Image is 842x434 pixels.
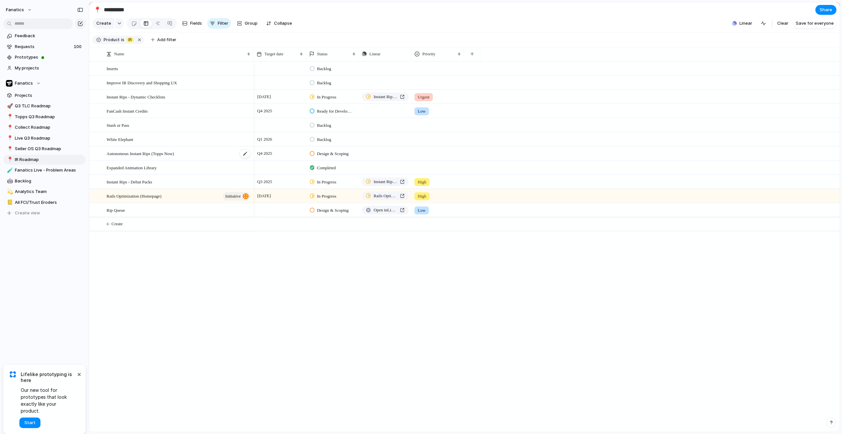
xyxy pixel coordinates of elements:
span: Backlog [15,178,83,184]
a: 🧪Fanatics Live - Problem Areas [3,165,86,175]
button: 🧪 [6,167,12,174]
button: 🤖 [6,178,12,184]
span: Fanatics [15,80,33,87]
button: Start [19,418,40,428]
span: Share [820,7,832,13]
span: Feedback [15,33,83,39]
button: Create view [3,208,86,218]
button: Create [92,18,114,29]
span: Backlog [317,122,331,129]
button: 💫 [6,188,12,195]
span: Product [104,37,120,43]
span: FanCash Instant Credits [107,107,148,115]
span: Improve IR Discovery and Shopping UX [107,79,177,86]
div: 📒 [7,199,12,206]
button: Clear [775,18,791,29]
span: Backlog [317,66,331,72]
span: High [418,193,426,200]
button: Dismiss [75,370,83,378]
span: Q1 2026 [256,135,274,143]
span: Collect Roadmap [15,124,83,131]
button: Filter [207,18,231,29]
span: Linear [369,51,381,57]
span: 100 [74,43,83,50]
span: Priority [422,51,435,57]
span: Expanded Animation Library [107,164,157,171]
div: 📍 [7,145,12,153]
a: Requests100 [3,42,86,52]
button: 📒 [6,199,12,206]
span: Clear [777,20,788,27]
button: 📍 [6,146,12,152]
span: All FCI/Trust Eroders [15,199,83,206]
span: IR Roadmap [15,156,83,163]
span: Rails Optimization (Homepage) [107,192,161,200]
span: White Elephant [107,135,133,143]
span: Backlog [317,136,331,143]
span: Start [24,420,36,426]
span: Linear [739,20,752,27]
span: Instant Rips - Debut Packs [374,178,397,185]
div: 📍 [7,113,12,121]
a: Rails Optimization (Homepage) [362,192,409,200]
span: Filter [218,20,228,27]
div: 💫 [7,188,12,196]
button: is [120,36,126,43]
span: Design & Scoping [317,150,349,157]
button: 📍 [92,5,103,15]
button: initiative [223,192,250,201]
div: 📍 [7,124,12,131]
span: fanatics [6,7,24,13]
span: Lifelike prototyping is here [21,371,76,383]
div: 🚀 [7,102,12,110]
span: Topps Q3 Roadmap [15,114,83,120]
span: Requests [15,43,72,50]
div: 🤖Backlog [3,176,86,186]
span: [DATE] [256,192,273,200]
a: 💫Analytics Team [3,187,86,197]
span: Q3 TLC Roadmap [15,103,83,109]
span: Collapse [274,20,292,27]
a: 📍Topps Q3 Roadmap [3,112,86,122]
button: IR [125,36,135,43]
span: In Progress [317,193,336,200]
span: Target date [264,51,284,57]
span: Seller OS Q3 Roadmap [15,146,83,152]
span: Name [114,51,124,57]
span: Backlog [317,80,331,86]
button: Fanatics [3,78,86,88]
button: fanatics [3,5,36,15]
span: My projects [15,65,83,71]
button: Share [815,5,836,15]
span: Completed [317,165,336,171]
button: 🚀 [6,103,12,109]
span: Prototypes [15,54,83,61]
a: My projects [3,63,86,73]
span: Live Q3 Roadmap [15,135,83,142]
span: IR [128,37,132,43]
button: Add filter [147,35,180,44]
button: 📍 [6,114,12,120]
a: Open inLinear [362,206,409,214]
button: Group [234,18,261,29]
div: 📍 [7,156,12,163]
button: Linear [730,18,755,28]
span: Open in Linear [374,207,397,213]
span: Status [317,51,328,57]
span: Low [418,108,426,115]
a: 📍Collect Roadmap [3,122,86,132]
span: Q3 2025 [256,178,274,186]
a: 📍Seller OS Q3 Roadmap [3,144,86,154]
span: Low [418,207,426,214]
div: 📍 [94,5,101,14]
span: Group [245,20,258,27]
a: 📒All FCI/Trust Eroders [3,198,86,207]
span: Q4 2025 [256,149,274,157]
span: In Progress [317,179,336,185]
div: 🧪 [7,167,12,174]
button: Fields [180,18,205,29]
